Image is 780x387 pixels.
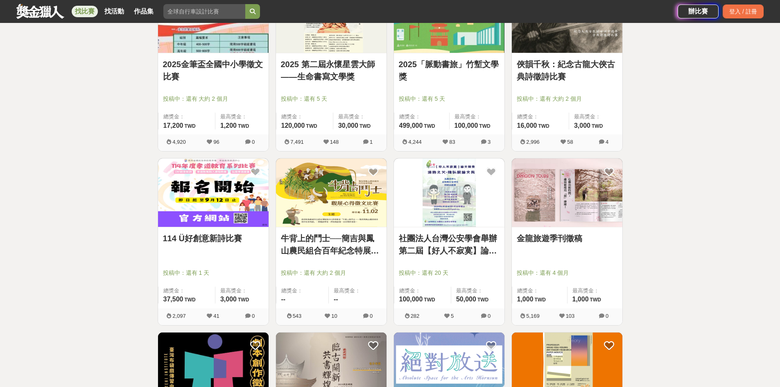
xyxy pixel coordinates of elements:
span: 總獎金： [281,287,324,295]
span: 0 [252,313,255,319]
a: 114 Ü好創意新詩比賽 [163,232,264,244]
input: 全球自行車設計比賽 [163,4,245,19]
span: 10 [331,313,337,319]
span: TWD [592,123,603,129]
a: 2025金筆盃全國中小學徵文比賽 [163,58,264,83]
span: 37,500 [163,296,183,303]
a: 2025 第二屆永懷星雲大師——生命書寫文學獎 [281,58,382,83]
span: 1,000 [572,296,589,303]
span: 100,000 [454,122,478,129]
a: 作品集 [131,6,157,17]
span: 543 [293,313,302,319]
span: 總獎金： [517,113,564,121]
span: 投稿中：還有 5 天 [281,95,382,103]
span: 3,000 [220,296,237,303]
span: 50,000 [456,296,476,303]
a: 俠韻千秋：紀念古龍大俠古典詩徵詩比賽 [517,58,617,83]
span: TWD [477,297,488,303]
span: 最高獎金： [456,287,500,295]
span: 58 [567,139,573,145]
span: 總獎金： [399,287,446,295]
span: TWD [590,297,601,303]
span: 100,000 [399,296,423,303]
a: 找比賽 [72,6,98,17]
span: 1 [370,139,373,145]
span: 1,200 [220,122,237,129]
span: 總獎金： [517,287,562,295]
span: 最高獎金： [338,113,382,121]
span: 83 [449,139,455,145]
span: 96 [213,139,219,145]
a: 社團法人台灣公安學會舉辦第二屆【好人不寂寞】論文競賽 [399,232,500,257]
span: 投稿中：還有 20 天 [399,269,500,277]
span: 30,000 [338,122,358,129]
img: Cover Image [276,158,387,227]
span: 16,000 [517,122,537,129]
span: 4,920 [172,139,186,145]
span: 總獎金： [281,113,328,121]
span: 0 [488,313,491,319]
span: 投稿中：還有 1 天 [163,269,264,277]
span: 最高獎金： [220,113,264,121]
span: 最高獎金： [334,287,382,295]
span: 投稿中：還有 大約 2 個月 [281,269,382,277]
span: 投稿中：還有 大約 2 個月 [517,95,617,103]
span: 148 [330,139,339,145]
span: 最高獎金： [572,287,617,295]
img: Cover Image [512,158,622,227]
span: -- [281,296,286,303]
img: Cover Image [158,158,269,227]
span: 41 [213,313,219,319]
span: 3,000 [574,122,590,129]
span: 最高獎金： [220,287,264,295]
a: 金龍旅遊季刊徵稿 [517,232,617,244]
span: TWD [306,123,317,129]
span: 0 [606,313,608,319]
span: 1,000 [517,296,534,303]
a: 2025「脈動書旅」竹塹文學獎 [399,58,500,83]
span: TWD [184,123,195,129]
span: 17,200 [163,122,183,129]
span: 499,000 [399,122,423,129]
span: 5 [451,313,454,319]
a: 辦比賽 [678,5,719,18]
span: 4,244 [408,139,422,145]
span: 4 [606,139,608,145]
span: 3 [488,139,491,145]
span: TWD [424,123,435,129]
span: 投稿中：還有 大約 2 個月 [163,95,264,103]
span: 總獎金： [163,287,210,295]
span: 總獎金： [163,113,210,121]
span: 5,169 [526,313,540,319]
span: 最高獎金： [574,113,617,121]
a: 牛背上的鬥士──簡吉與鳳山農民組合百年紀念特展觀展心得 徵文比賽 [281,232,382,257]
span: TWD [238,297,249,303]
span: -- [334,296,338,303]
span: 投稿中：還有 5 天 [399,95,500,103]
span: TWD [184,297,195,303]
span: 2,097 [172,313,186,319]
span: 0 [252,139,255,145]
div: 登入 / 註冊 [723,5,764,18]
span: TWD [424,297,435,303]
span: 投稿中：還有 4 個月 [517,269,617,277]
span: TWD [535,297,546,303]
a: 找活動 [101,6,127,17]
span: 最高獎金： [454,113,500,121]
span: 總獎金： [399,113,444,121]
span: 282 [411,313,420,319]
span: 2,996 [526,139,540,145]
span: TWD [238,123,249,129]
span: TWD [479,123,490,129]
span: 0 [370,313,373,319]
span: 120,000 [281,122,305,129]
span: 7,491 [290,139,304,145]
span: TWD [359,123,371,129]
img: Cover Image [394,158,504,227]
span: TWD [538,123,549,129]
